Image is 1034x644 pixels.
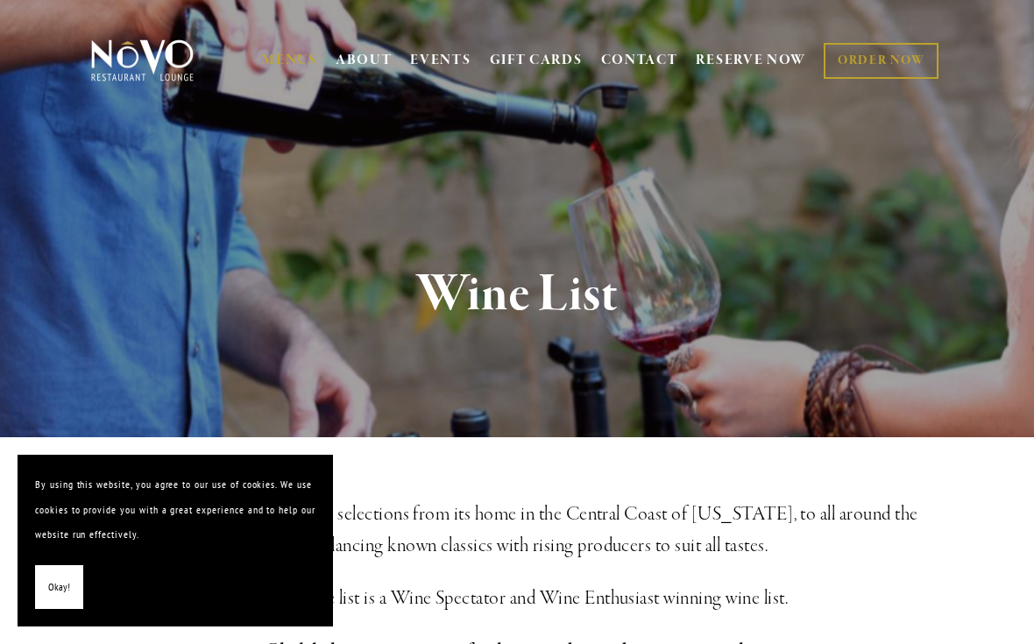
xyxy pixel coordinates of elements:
[490,44,583,77] a: GIFT CARDS
[35,472,315,548] p: By using this website, you agree to our use of cookies. We use cookies to provide you with a grea...
[88,39,197,82] img: Novo Restaurant &amp; Lounge
[601,44,678,77] a: CONTACT
[824,43,938,79] a: ORDER NOW
[114,266,921,323] h1: Wine List
[18,455,333,626] section: Cookie banner
[336,52,393,69] a: ABOUT
[114,499,921,562] h3: Novo’s wine list includes 200+ selections from its home in the Central Coast of [US_STATE], to al...
[696,44,806,77] a: RESERVE NOW
[48,575,70,600] span: Okay!
[410,52,471,69] a: EVENTS
[114,583,921,614] h3: Novo’s wine list is a Wine Spectator and Wine Enthusiast winning wine list.
[35,565,83,610] button: Okay!
[262,52,317,69] a: MENUS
